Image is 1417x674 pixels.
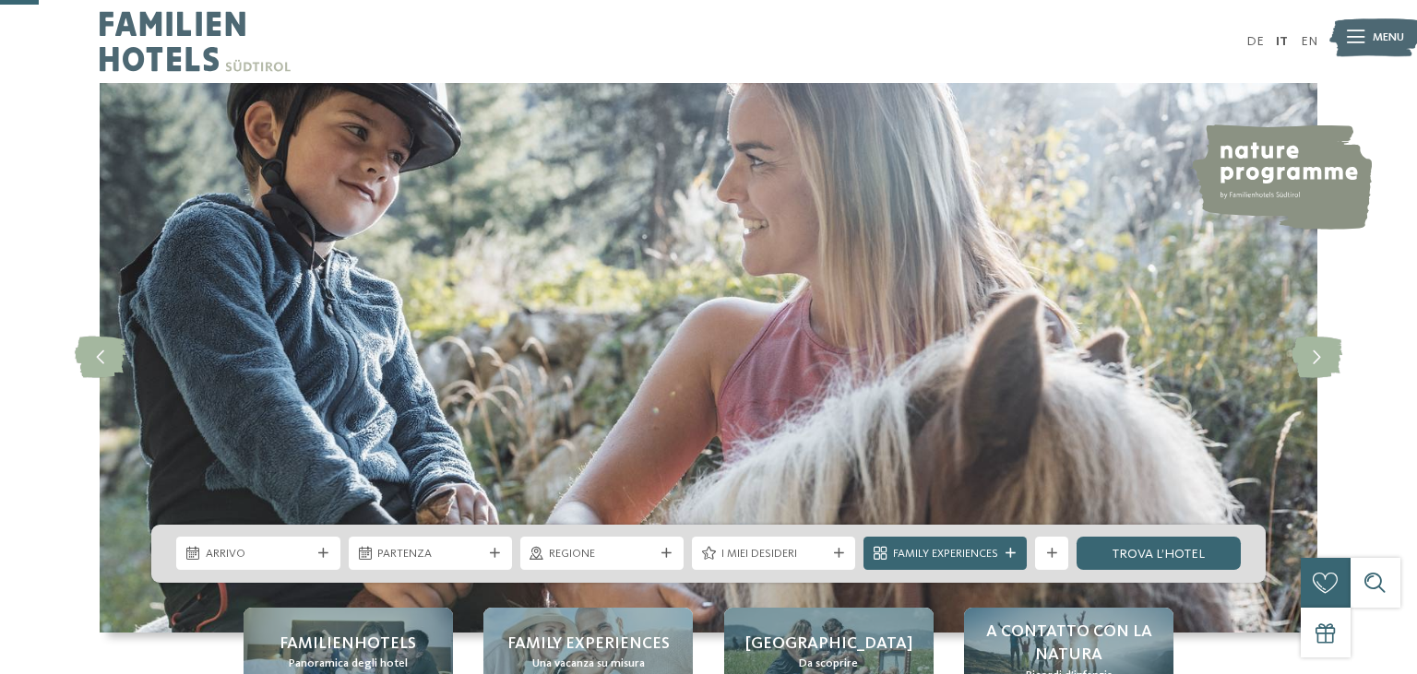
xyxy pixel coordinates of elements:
a: DE [1246,35,1264,48]
span: Regione [549,546,654,562]
span: Una vacanza su misura [532,656,645,672]
img: nature programme by Familienhotels Südtirol [1189,124,1372,230]
span: Family experiences [507,633,670,656]
span: Partenza [377,546,482,562]
span: I miei desideri [721,546,827,562]
span: Panoramica degli hotel [289,656,408,672]
span: Family Experiences [893,546,998,562]
span: A contatto con la natura [981,621,1157,667]
span: Arrivo [206,546,311,562]
span: Familienhotels [280,633,416,656]
span: [GEOGRAPHIC_DATA] [745,633,912,656]
a: EN [1301,35,1317,48]
a: IT [1276,35,1288,48]
span: Da scoprire [799,656,858,672]
a: trova l’hotel [1077,537,1240,570]
span: Menu [1373,30,1404,46]
img: Family hotel Alto Adige: the happy family places! [100,83,1317,633]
